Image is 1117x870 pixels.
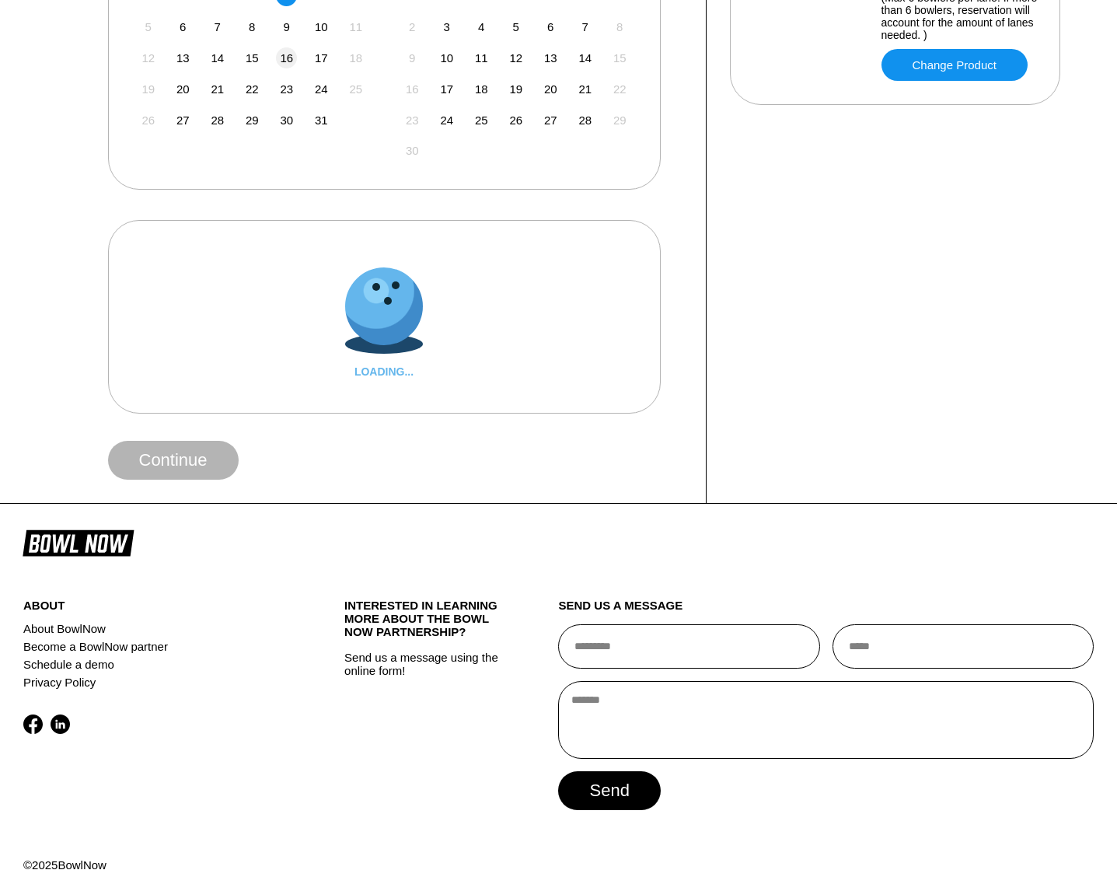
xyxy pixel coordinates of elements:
div: Choose Tuesday, October 14th, 2025 [207,47,228,68]
div: Not available Sunday, October 5th, 2025 [138,16,159,37]
a: Become a BowlNow partner [23,638,291,655]
div: Choose Wednesday, October 8th, 2025 [242,16,263,37]
div: Not available Saturday, November 29th, 2025 [609,110,630,131]
div: Not available Saturday, November 22nd, 2025 [609,79,630,100]
div: Not available Saturday, November 8th, 2025 [609,16,630,37]
div: Choose Thursday, November 13th, 2025 [540,47,561,68]
div: Choose Friday, November 21st, 2025 [574,79,595,100]
div: Choose Wednesday, November 5th, 2025 [505,16,526,37]
a: Change Product [881,49,1028,81]
div: LOADING... [345,365,423,378]
div: Choose Monday, October 27th, 2025 [173,110,194,131]
div: Choose Tuesday, October 7th, 2025 [207,16,228,37]
div: Choose Thursday, November 27th, 2025 [540,110,561,131]
div: Not available Saturday, October 18th, 2025 [345,47,366,68]
div: Not available Saturday, October 11th, 2025 [345,16,366,37]
div: Choose Thursday, October 30th, 2025 [276,110,297,131]
a: Schedule a demo [23,655,291,673]
div: INTERESTED IN LEARNING MORE ABOUT THE BOWL NOW PARTNERSHIP? [344,599,505,651]
div: Choose Friday, November 7th, 2025 [574,16,595,37]
div: Choose Thursday, November 20th, 2025 [540,79,561,100]
div: Choose Tuesday, October 28th, 2025 [207,110,228,131]
div: Choose Monday, October 13th, 2025 [173,47,194,68]
div: send us a message [558,599,1094,624]
div: Not available Sunday, November 9th, 2025 [402,47,423,68]
div: Not available Sunday, November 2nd, 2025 [402,16,423,37]
div: Choose Wednesday, November 19th, 2025 [505,79,526,100]
a: Privacy Policy [23,673,291,691]
div: Choose Monday, November 24th, 2025 [436,110,457,131]
div: Not available Sunday, October 19th, 2025 [138,79,159,100]
div: Send us a message using the online form! [344,564,505,858]
div: Choose Thursday, October 9th, 2025 [276,16,297,37]
div: Choose Monday, November 3rd, 2025 [436,16,457,37]
div: Not available Sunday, October 12th, 2025 [138,47,159,68]
div: Choose Tuesday, November 25th, 2025 [471,110,492,131]
button: send [558,771,660,810]
div: Choose Friday, October 17th, 2025 [311,47,332,68]
div: Choose Monday, November 10th, 2025 [436,47,457,68]
div: Choose Tuesday, October 21st, 2025 [207,79,228,100]
div: Not available Saturday, October 25th, 2025 [345,79,366,100]
div: Not available Sunday, October 26th, 2025 [138,110,159,131]
div: Choose Friday, October 24th, 2025 [311,79,332,100]
div: Choose Wednesday, October 29th, 2025 [242,110,263,131]
div: Choose Thursday, November 6th, 2025 [540,16,561,37]
div: Choose Friday, October 10th, 2025 [311,16,332,37]
div: Not available Sunday, November 16th, 2025 [402,79,423,100]
div: Not available Sunday, November 23rd, 2025 [402,110,423,131]
div: Choose Thursday, October 23rd, 2025 [276,79,297,100]
div: Not available Saturday, November 15th, 2025 [609,47,630,68]
div: Choose Tuesday, November 4th, 2025 [471,16,492,37]
div: Choose Wednesday, November 26th, 2025 [505,110,526,131]
div: Not available Sunday, November 30th, 2025 [402,140,423,161]
div: Choose Tuesday, November 18th, 2025 [471,79,492,100]
a: About BowlNow [23,620,291,638]
div: Choose Wednesday, October 22nd, 2025 [242,79,263,100]
div: Choose Wednesday, November 12th, 2025 [505,47,526,68]
div: Choose Friday, November 28th, 2025 [574,110,595,131]
div: Choose Monday, November 17th, 2025 [436,79,457,100]
div: Choose Wednesday, October 15th, 2025 [242,47,263,68]
div: Choose Friday, November 14th, 2025 [574,47,595,68]
div: Choose Monday, October 6th, 2025 [173,16,194,37]
div: Choose Monday, October 20th, 2025 [173,79,194,100]
div: Choose Tuesday, November 11th, 2025 [471,47,492,68]
div: about [23,599,291,620]
div: Choose Friday, October 31st, 2025 [311,110,332,131]
div: Choose Thursday, October 16th, 2025 [276,47,297,68]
